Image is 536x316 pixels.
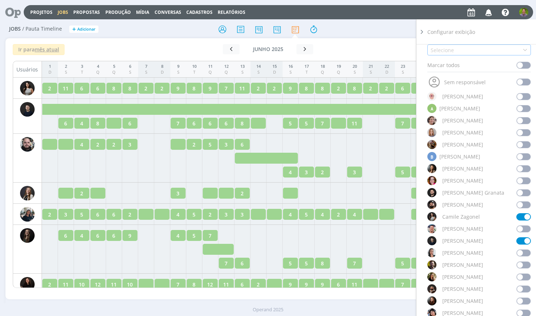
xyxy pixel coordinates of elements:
[112,211,115,218] span: 6
[186,9,213,15] span: Cadastros
[22,26,62,32] span: / Pauta Timeline
[192,63,197,70] div: 10
[112,141,115,148] span: 2
[289,281,292,288] span: 9
[519,8,528,17] img: T
[427,152,436,161] div: B
[145,63,147,70] div: 7
[112,69,116,75] div: Q
[176,281,179,288] span: 7
[427,224,436,233] img: C
[13,44,65,55] button: Ir paramês atual
[353,260,356,267] span: 7
[241,190,244,197] span: 2
[28,9,55,15] button: Projetos
[442,141,483,148] span: [PERSON_NAME]
[401,168,404,176] span: 5
[369,69,373,75] div: S
[401,281,404,288] span: 7
[442,285,483,293] span: [PERSON_NAME]
[224,69,229,75] div: Q
[48,63,51,70] div: 1
[209,232,211,239] span: 7
[519,6,529,19] button: T
[176,211,179,218] span: 4
[427,212,436,221] img: C
[321,85,324,92] span: 8
[240,69,245,75] div: S
[79,281,85,288] span: 10
[48,281,51,288] span: 2
[225,211,228,218] span: 3
[134,9,151,15] button: Mídia
[256,63,261,70] div: 14
[321,69,325,75] div: Q
[427,236,436,245] img: C
[193,120,195,127] span: 6
[215,9,248,15] button: Relatórios
[80,232,83,239] span: 4
[176,85,179,92] span: 9
[224,63,229,70] div: 12
[193,232,195,239] span: 5
[58,9,68,15] a: Jobs
[369,63,373,70] div: 21
[442,261,483,269] span: [PERSON_NAME]
[305,168,308,176] span: 3
[351,120,357,127] span: 11
[176,190,179,197] span: 3
[240,63,245,70] div: 13
[193,211,195,218] span: 5
[304,63,309,70] div: 17
[112,63,116,70] div: 5
[304,69,309,75] div: T
[96,232,99,239] span: 6
[289,260,292,267] span: 5
[427,92,436,101] img: A
[96,120,99,127] span: 8
[257,85,260,92] span: 2
[427,272,436,281] img: C
[128,232,131,239] span: 9
[427,164,436,173] img: B
[431,46,455,54] div: Selecione
[176,232,179,239] span: 4
[256,69,261,75] div: S
[95,281,101,288] span: 12
[192,69,197,75] div: T
[184,9,215,15] button: Cadastros
[144,85,147,92] span: 2
[81,69,83,75] div: T
[305,260,308,267] span: 5
[96,85,99,92] span: 6
[80,141,83,148] span: 4
[305,85,308,92] span: 8
[257,281,260,288] span: 2
[71,9,102,15] button: Propostas
[351,281,357,288] span: 11
[193,85,195,92] span: 8
[160,85,163,92] span: 2
[80,85,83,92] span: 6
[385,85,388,92] span: 2
[225,260,228,267] span: 7
[321,120,324,127] span: 7
[385,63,389,70] div: 22
[225,141,228,148] span: 3
[155,9,181,15] a: Conversas
[128,141,131,148] span: 3
[127,281,133,288] span: 10
[289,168,292,176] span: 4
[442,177,483,184] span: [PERSON_NAME]
[353,85,356,92] span: 8
[48,211,51,218] span: 2
[401,260,404,267] span: 5
[427,260,436,269] img: C
[442,117,483,124] span: [PERSON_NAME]
[20,277,35,292] img: S
[20,228,35,243] img: N
[20,137,35,152] img: G
[289,85,292,92] span: 9
[129,69,131,75] div: S
[69,26,98,33] button: +Adicionar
